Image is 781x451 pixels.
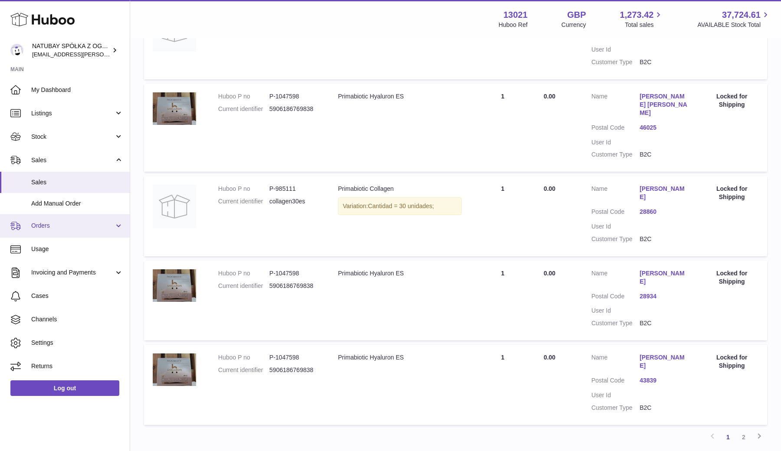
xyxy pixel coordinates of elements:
a: 28860 [640,208,688,216]
span: Sales [31,178,123,186]
dt: Huboo P no [218,92,269,101]
dt: User Id [591,222,640,231]
span: 0.00 [544,185,555,192]
span: 0.00 [544,93,555,100]
img: no-photo.jpg [153,185,196,228]
span: 0.00 [544,354,555,361]
span: Cantidad = 30 unidades; [368,203,434,209]
dt: Customer Type [591,319,640,327]
dt: Customer Type [591,58,640,66]
span: Cases [31,292,123,300]
span: AVAILABLE Stock Total [697,21,771,29]
strong: 13021 [503,9,528,21]
dt: Postal Code [591,124,640,134]
span: Returns [31,362,123,370]
dt: Current identifier [218,282,269,290]
span: Sales [31,156,114,164]
dd: 5906186769838 [269,366,321,374]
span: Usage [31,245,123,253]
a: [PERSON_NAME] [640,185,688,201]
dt: Postal Code [591,292,640,303]
dt: Name [591,185,640,203]
span: Orders [31,222,114,230]
dd: P-1047598 [269,353,321,362]
dt: Customer Type [591,150,640,159]
div: Locked for Shipping [705,269,758,286]
div: NATUBAY SPÓŁKA Z OGRANICZONĄ ODPOWIEDZIALNOŚCIĄ [32,42,110,59]
dt: User Id [591,307,640,315]
dt: Name [591,269,640,288]
a: [PERSON_NAME] [PERSON_NAME] [640,92,688,117]
img: kacper.antkowski@natubay.pl [10,44,23,57]
td: 1 [470,261,535,340]
dt: User Id [591,138,640,147]
a: [PERSON_NAME] [640,353,688,370]
dd: B2C [640,150,688,159]
a: 43839 [640,376,688,385]
a: 2 [736,429,751,445]
img: 1749717029.jpg [153,269,196,302]
a: 28934 [640,292,688,301]
div: Locked for Shipping [705,185,758,201]
img: 1749717029.jpg [153,92,196,125]
dt: Customer Type [591,235,640,243]
dt: Huboo P no [218,353,269,362]
div: Huboo Ref [499,21,528,29]
dd: B2C [640,319,688,327]
dt: Name [591,92,640,119]
a: 1,273.42 Total sales [620,9,664,29]
dd: 5906186769838 [269,105,321,113]
span: Add Manual Order [31,199,123,208]
span: Invoicing and Payments [31,268,114,277]
span: 0.00 [544,270,555,277]
dt: Huboo P no [218,269,269,278]
div: Variation: [338,197,462,215]
dt: User Id [591,391,640,399]
a: Log out [10,380,119,396]
img: 1749717029.jpg [153,353,196,386]
dt: Current identifier [218,366,269,374]
span: 37,724.61 [722,9,761,21]
dd: P-985111 [269,185,321,193]
dd: P-1047598 [269,92,321,101]
div: Primabiotic Collagen [338,185,462,193]
div: Primabiotic Hyaluron ES [338,353,462,362]
dt: Postal Code [591,376,640,387]
div: Locked for Shipping [705,353,758,370]
dd: P-1047598 [269,269,321,278]
span: Settings [31,339,123,347]
dd: B2C [640,404,688,412]
span: Total sales [625,21,663,29]
span: 1,273.42 [620,9,654,21]
div: Primabiotic Hyaluron ES [338,92,462,101]
dt: Huboo P no [218,185,269,193]
span: [EMAIL_ADDRESS][PERSON_NAME][DOMAIN_NAME] [32,51,174,58]
span: Channels [31,315,123,324]
dd: collagen30es [269,197,321,206]
dt: Current identifier [218,197,269,206]
dt: Name [591,353,640,372]
strong: GBP [567,9,586,21]
div: Primabiotic Hyaluron ES [338,269,462,278]
a: 37,724.61 AVAILABLE Stock Total [697,9,771,29]
dd: B2C [640,58,688,66]
a: [PERSON_NAME] [640,269,688,286]
div: Locked for Shipping [705,92,758,109]
a: 46025 [640,124,688,132]
td: 1 [470,84,535,172]
dd: 5906186769838 [269,282,321,290]
a: 1 [720,429,736,445]
div: Currency [561,21,586,29]
dt: User Id [591,46,640,54]
dd: B2C [640,235,688,243]
dt: Postal Code [591,208,640,218]
span: Listings [31,109,114,118]
span: My Dashboard [31,86,123,94]
td: 1 [470,176,535,256]
td: 1 [470,345,535,425]
span: Stock [31,133,114,141]
dt: Customer Type [591,404,640,412]
dt: Current identifier [218,105,269,113]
